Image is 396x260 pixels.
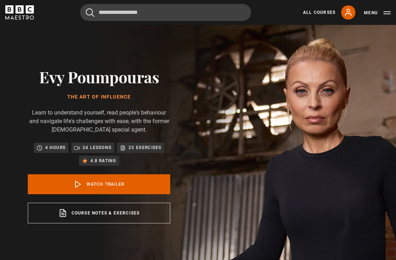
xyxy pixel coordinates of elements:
[28,203,170,223] a: Course notes & exercises
[86,8,94,17] button: Submit the search query
[28,174,170,194] a: Watch Trailer
[5,5,34,20] svg: BBC Maestro
[129,144,161,151] p: 23 exercises
[83,144,111,151] p: 24 lessons
[303,9,335,16] a: All Courses
[28,68,170,86] h2: Evy Poumpouras
[28,108,170,134] p: Learn to understand yourself, read people's behaviour and navigate life's challenges with ease, w...
[90,157,116,164] p: 4.8 rating
[80,4,251,21] input: Search
[364,9,391,16] button: Toggle navigation
[28,94,170,100] h1: The Art of Influence
[45,144,66,151] p: 4 hours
